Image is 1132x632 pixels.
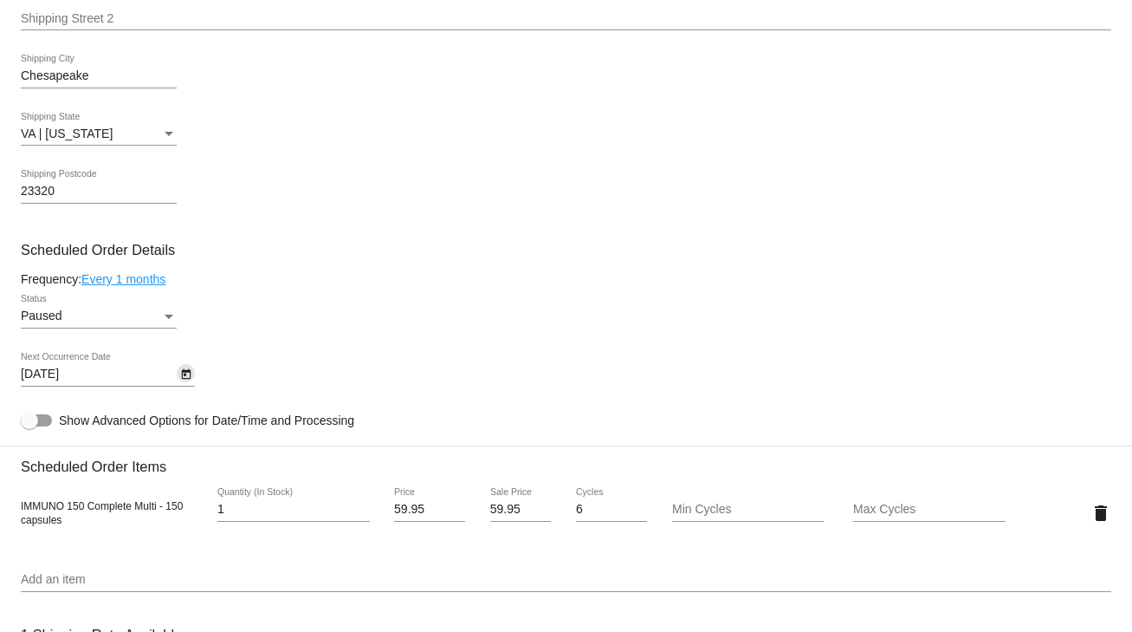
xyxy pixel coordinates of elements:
[21,12,1111,26] input: Shipping Street 2
[1090,503,1111,524] mat-icon: delete
[21,446,1111,475] h3: Scheduled Order Items
[853,503,1006,517] input: Max Cycles
[490,503,552,517] input: Sale Price
[21,185,177,199] input: Shipping Postcode
[21,309,61,323] span: Paused
[21,242,1111,258] h3: Scheduled Order Details
[21,573,1111,587] input: Add an item
[177,364,195,382] button: Open calendar
[21,127,177,141] mat-select: Shipping State
[59,412,354,429] span: Show Advanced Options for Date/Time and Processing
[21,500,183,526] span: IMMUNO 150 Complete Multi - 150 capsules
[21,69,177,83] input: Shipping City
[21,127,113,140] span: VA | [US_STATE]
[21,368,177,381] input: Next Occurrence Date
[672,503,825,517] input: Min Cycles
[21,272,1111,286] div: Frequency:
[21,309,177,323] mat-select: Status
[217,503,370,517] input: Quantity (In Stock)
[394,503,465,517] input: Price
[576,503,647,517] input: Cycles
[81,272,165,286] a: Every 1 months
